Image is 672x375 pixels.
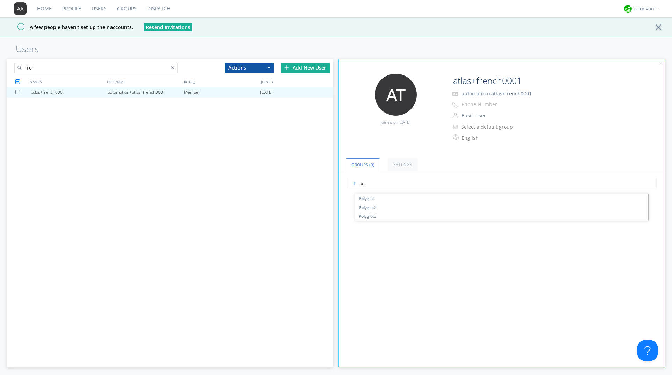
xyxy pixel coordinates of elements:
strong: Pol [359,204,365,210]
span: yglot3 [359,213,639,219]
img: plus.svg [284,65,289,70]
a: atlas+french0001automation+atlas+french0001Member[DATE] [7,87,333,98]
div: atlas+french0001 [31,87,108,98]
span: [DATE] [260,87,273,98]
span: A few people haven't set up their accounts. [5,24,133,30]
img: 29d36aed6fa347d5a1537e7736e6aa13 [624,5,632,13]
div: Add New User [281,63,330,73]
span: automation+atlas+french0001 [462,90,532,97]
a: Groups (0) [346,158,380,171]
div: NAMES [28,77,105,87]
img: 373638.png [375,74,417,116]
div: Select a default group [461,123,520,130]
span: yglot2 [359,204,639,211]
button: Resend Invitations [144,23,192,31]
div: automation+atlas+french0001 [108,87,184,98]
div: USERNAME [105,77,182,87]
iframe: Toggle Customer Support [637,340,658,361]
strong: Pol [359,195,365,201]
strong: Pol [359,213,365,219]
img: person-outline.svg [453,113,458,118]
img: In groups with Translation enabled, this user's messages will be automatically translated to and ... [453,133,460,142]
input: Type name of group to add user to [347,178,657,188]
img: phone-outline.svg [452,102,458,108]
img: cancel.svg [658,61,663,66]
div: JOINED [259,77,336,87]
a: Settings [388,158,418,171]
span: Joined on [380,119,411,125]
input: Name [450,74,563,88]
img: icon-alert-users-thin-outline.svg [453,122,459,131]
div: orionvontas+atlas+automation+org2 [634,5,660,12]
button: Actions [225,63,274,73]
img: 373638.png [14,2,27,15]
div: English [462,135,520,142]
input: Search users [14,63,178,73]
button: Basic User [459,111,529,121]
div: atlas+french0001 has not joined any groups [339,194,665,201]
div: ROLE [182,77,259,87]
div: Member [184,87,260,98]
span: [DATE] [398,119,411,125]
span: yglot [359,195,639,202]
